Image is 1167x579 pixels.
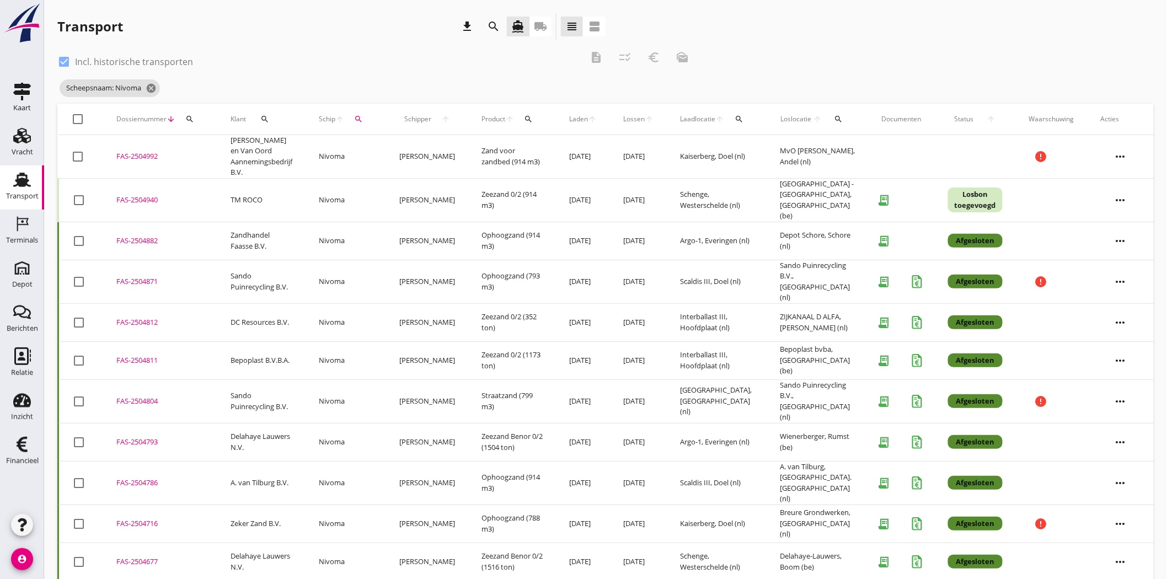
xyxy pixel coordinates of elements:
td: [DATE] [556,222,611,260]
td: [PERSON_NAME] [387,222,469,260]
i: more_horiz [1105,185,1136,216]
i: arrow_upward [981,115,1003,124]
i: error [1035,395,1048,408]
div: Afgesloten [948,315,1003,330]
i: more_horiz [1105,508,1136,539]
td: Nivoma [306,303,387,341]
label: Incl. historische transporten [75,56,193,67]
td: Zeezand 0/2 (1173 ton) [469,341,556,379]
span: Scheepsnaam: Nivoma [60,79,160,97]
i: arrow_upward [506,115,515,124]
td: Depot Schore, Schore (nl) [767,222,869,260]
td: Nivoma [306,135,387,179]
td: [PERSON_NAME] [387,505,469,543]
i: receipt_long [873,551,895,573]
i: more_horiz [1105,141,1136,172]
td: MvO [PERSON_NAME], Andel (nl) [767,135,869,179]
td: Nivoma [306,423,387,461]
td: Scaldis III, Doel (nl) [667,461,767,505]
td: [PERSON_NAME] [387,379,469,423]
td: Zeezand Benor 0/2 (1504 ton) [469,423,556,461]
span: Status [948,114,981,124]
td: Ophoogzand (793 m3) [469,260,556,303]
div: Klant [231,106,293,132]
i: error [1035,275,1048,288]
td: Nivoma [306,178,387,222]
td: [PERSON_NAME] [387,423,469,461]
div: FAS-2504804 [116,396,204,407]
td: [PERSON_NAME] [387,461,469,505]
td: [DATE] [611,505,667,543]
i: search [487,20,500,33]
div: Financieel [6,457,39,464]
div: Afgesloten [948,275,1003,289]
td: [DATE] [556,303,611,341]
div: Afgesloten [948,234,1003,248]
div: FAS-2504882 [116,235,204,246]
td: Zand voor zandbed (914 m3) [469,135,556,179]
div: FAS-2504992 [116,151,204,162]
td: Nivoma [306,260,387,303]
div: Afgesloten [948,435,1003,449]
i: account_circle [11,548,33,570]
td: [DATE] [611,260,667,303]
div: Vracht [12,148,33,156]
div: Relatie [11,369,33,376]
i: arrow_upward [716,115,725,124]
td: Schenge, Westerschelde (nl) [667,178,767,222]
td: Kaiserberg, Doel (nl) [667,505,767,543]
td: Scaldis III, Doel (nl) [667,260,767,303]
td: [DATE] [556,178,611,222]
td: [DATE] [556,423,611,461]
td: TM ROCO [217,178,306,222]
div: Afgesloten [948,555,1003,569]
i: search [355,115,363,124]
span: Loslocatie [780,114,812,124]
div: Afgesloten [948,517,1003,531]
td: [DATE] [611,222,667,260]
span: Dossiernummer [116,114,167,124]
td: Bepoplast B.V.B.A. [217,341,306,379]
td: Interballast III, Hoofdplaat (nl) [667,341,767,379]
div: Afgesloten [948,353,1003,368]
span: Schip [319,114,336,124]
i: arrow_downward [167,115,175,124]
td: Ophoogzand (914 m3) [469,222,556,260]
td: Delahaye Lauwers N.V. [217,423,306,461]
td: Nivoma [306,222,387,260]
td: [PERSON_NAME] [387,135,469,179]
td: A. van Tilburg, [GEOGRAPHIC_DATA]. [GEOGRAPHIC_DATA] (nl) [767,461,869,505]
i: receipt_long [873,189,895,211]
i: receipt_long [873,230,895,252]
i: more_horiz [1105,266,1136,297]
td: Sando Puinrecycling B.V. [217,379,306,423]
td: [DATE] [556,135,611,179]
td: [GEOGRAPHIC_DATA] - [GEOGRAPHIC_DATA], [GEOGRAPHIC_DATA] (be) [767,178,869,222]
td: Bepoplast bvba, [GEOGRAPHIC_DATA] (be) [767,341,869,379]
div: FAS-2504811 [116,355,204,366]
i: search [185,115,194,124]
td: A. van Tilburg B.V. [217,461,306,505]
td: [PERSON_NAME] [387,303,469,341]
i: view_agenda [588,20,601,33]
i: cancel [146,83,157,94]
td: Nivoma [306,341,387,379]
td: Argo-1, Everingen (nl) [667,423,767,461]
td: Argo-1, Everingen (nl) [667,222,767,260]
td: [DATE] [611,423,667,461]
i: view_headline [565,20,579,33]
span: Laadlocatie [681,114,716,124]
td: Ophoogzand (914 m3) [469,461,556,505]
i: search [735,115,743,124]
i: more_horiz [1105,345,1136,376]
i: more_horiz [1105,307,1136,338]
i: download [461,20,474,33]
div: Inzicht [11,413,33,420]
div: FAS-2504871 [116,276,204,287]
td: Zeezand 0/2 (914 m3) [469,178,556,222]
i: search [260,115,269,124]
i: arrow_upward [812,115,823,124]
td: [DATE] [556,260,611,303]
td: Nivoma [306,505,387,543]
td: [DATE] [611,303,667,341]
